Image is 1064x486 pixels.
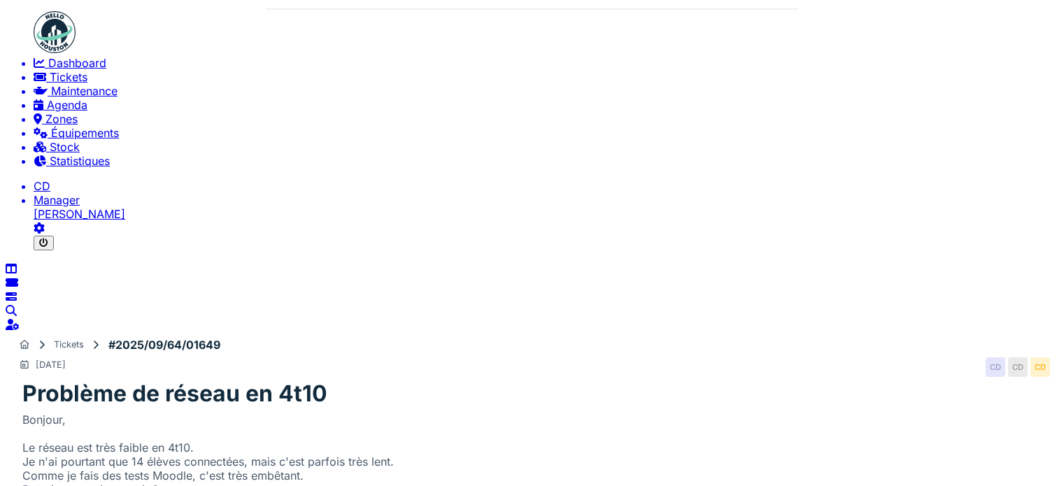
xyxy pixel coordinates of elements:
div: CD [1008,357,1028,377]
a: CD Manager[PERSON_NAME] [34,179,1058,221]
a: Agenda [34,98,1058,112]
div: CD [1030,357,1050,377]
span: Zones [45,112,78,126]
span: Équipements [51,126,119,140]
a: Dashboard [34,56,1058,70]
a: Tickets [34,70,1058,84]
a: Stock [34,140,1058,154]
div: CD [986,357,1005,377]
span: Agenda [47,98,87,112]
img: Badge_color-CXgf-gQk.svg [34,11,76,53]
a: Maintenance [34,84,1058,98]
span: Statistiques [50,154,110,168]
div: [DATE] [36,359,66,370]
li: CD [34,179,1058,193]
span: Stock [50,140,80,154]
h1: Problème de réseau en 4t10 [22,380,327,407]
strong: #2025/09/64/01649 [103,338,226,352]
span: Tickets [50,70,87,84]
a: Statistiques [34,154,1058,168]
a: Équipements [34,126,1058,140]
span: Dashboard [48,56,106,70]
a: Zones [34,112,1058,126]
div: Tickets [54,339,84,350]
span: Maintenance [51,84,118,98]
div: Manager [34,193,1058,207]
li: [PERSON_NAME] [34,193,1058,221]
